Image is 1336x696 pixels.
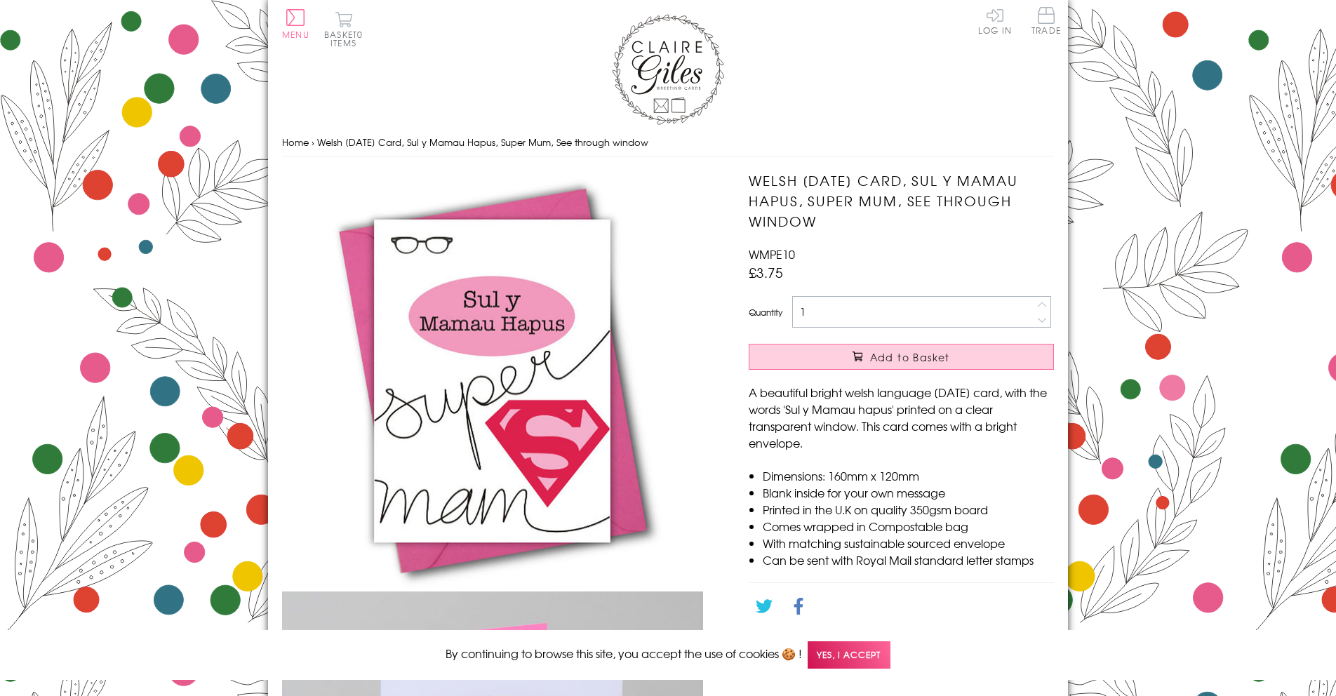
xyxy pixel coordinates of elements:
li: Comes wrapped in Compostable bag [763,518,1054,535]
label: Quantity [749,306,782,319]
a: Log In [978,7,1012,34]
img: Welsh Mother's Day Card, Sul y Mamau Hapus, Super Mum, See through window [282,170,703,591]
a: Trade [1031,7,1061,37]
span: Welsh [DATE] Card, Sul y Mamau Hapus, Super Mum, See through window [317,135,648,149]
li: Blank inside for your own message [763,484,1054,501]
span: 0 items [330,28,363,49]
button: Add to Basket [749,344,1054,370]
img: Claire Giles Greetings Cards [612,14,724,125]
li: Printed in the U.K on quality 350gsm board [763,501,1054,518]
h1: Welsh [DATE] Card, Sul y Mamau Hapus, Super Mum, See through window [749,170,1054,231]
span: WMPE10 [749,246,795,262]
span: › [312,135,314,149]
button: Basket0 items [324,11,363,47]
p: A beautiful bright welsh language [DATE] card, with the words 'Sul y Mamau hapus' printed on a cl... [749,384,1054,451]
li: Dimensions: 160mm x 120mm [763,467,1054,484]
button: Menu [282,9,309,39]
span: £3.75 [749,262,783,282]
span: Trade [1031,7,1061,34]
span: Menu [282,28,309,41]
li: Can be sent with Royal Mail standard letter stamps [763,551,1054,568]
span: Yes, I accept [808,641,890,669]
nav: breadcrumbs [282,128,1054,157]
span: Add to Basket [870,350,950,364]
a: Home [282,135,309,149]
li: With matching sustainable sourced envelope [763,535,1054,551]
